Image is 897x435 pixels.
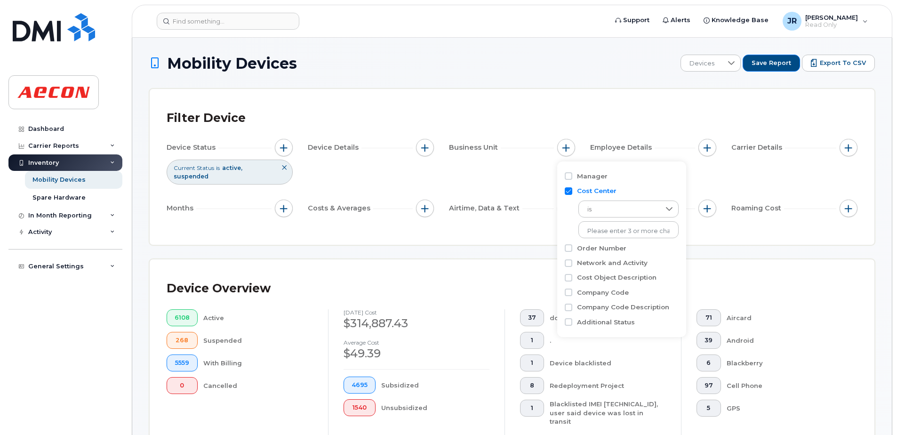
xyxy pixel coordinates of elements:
[802,55,875,72] button: Export to CSV
[528,337,536,344] span: 1
[697,377,721,394] button: 97
[344,309,489,315] h4: [DATE] cost
[344,346,489,362] div: $49.39
[731,143,785,153] span: Carrier Details
[577,303,669,312] label: Company Code Description
[727,309,843,326] div: Aircard
[520,354,544,371] button: 1
[550,354,666,371] div: Device blacklisted
[175,314,190,322] span: 6108
[381,399,490,416] div: Unsubsidized
[167,143,218,153] span: Device Status
[820,59,866,67] span: Export to CSV
[550,377,666,394] div: Redeployment Project
[308,203,373,213] span: Costs & Averages
[681,55,723,72] span: Devices
[577,288,629,297] label: Company Code
[308,143,361,153] span: Device Details
[705,382,713,389] span: 97
[550,309,666,326] div: do not suspend
[167,106,246,130] div: Filter Device
[352,404,368,411] span: 1540
[449,203,522,213] span: Airtime, Data & Text
[175,359,190,367] span: 5559
[167,354,198,371] button: 5559
[577,186,617,195] label: Cost Center
[705,314,713,322] span: 71
[752,59,791,67] span: Save Report
[222,164,242,171] span: active
[175,382,190,389] span: 0
[528,359,536,367] span: 1
[174,173,208,180] span: suspended
[344,399,376,416] button: 1540
[697,332,721,349] button: 39
[167,377,198,394] button: 0
[577,172,608,181] label: Manager
[381,377,490,394] div: Subsidized
[590,143,655,153] span: Employee Details
[203,332,313,349] div: Suspended
[520,309,544,326] button: 37
[550,332,666,349] div: .
[203,309,313,326] div: Active
[167,309,198,326] button: 6108
[743,55,800,72] button: Save Report
[705,337,713,344] span: 39
[697,400,721,417] button: 5
[167,55,297,72] span: Mobility Devices
[705,404,713,412] span: 5
[520,400,544,417] button: 1
[167,276,271,301] div: Device Overview
[449,143,501,153] span: Business Unit
[727,400,843,417] div: GPS
[579,201,660,218] span: is
[528,314,536,322] span: 37
[577,258,648,267] label: Network and Activity
[167,203,196,213] span: Months
[203,354,313,371] div: With Billing
[550,400,666,426] div: Blacklisted IMEI [TECHNICAL_ID], user said device was lost in transit
[203,377,313,394] div: Cancelled
[344,377,376,394] button: 4695
[174,164,214,172] span: Current Status
[587,227,670,235] input: Please enter 3 or more characters
[528,404,536,412] span: 1
[731,203,784,213] span: Roaming Cost
[727,377,843,394] div: Cell Phone
[344,339,489,346] h4: Average cost
[175,337,190,344] span: 268
[577,318,635,327] label: Additional Status
[577,273,657,282] label: Cost Object Description
[216,164,220,172] span: is
[705,359,713,367] span: 6
[727,332,843,349] div: Android
[727,354,843,371] div: Blackberry
[577,244,626,253] label: Order Number
[697,309,721,326] button: 71
[520,377,544,394] button: 8
[697,354,721,371] button: 6
[167,332,198,349] button: 268
[528,382,536,389] span: 8
[352,381,368,389] span: 4695
[344,315,489,331] div: $314,887.43
[520,332,544,349] button: 1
